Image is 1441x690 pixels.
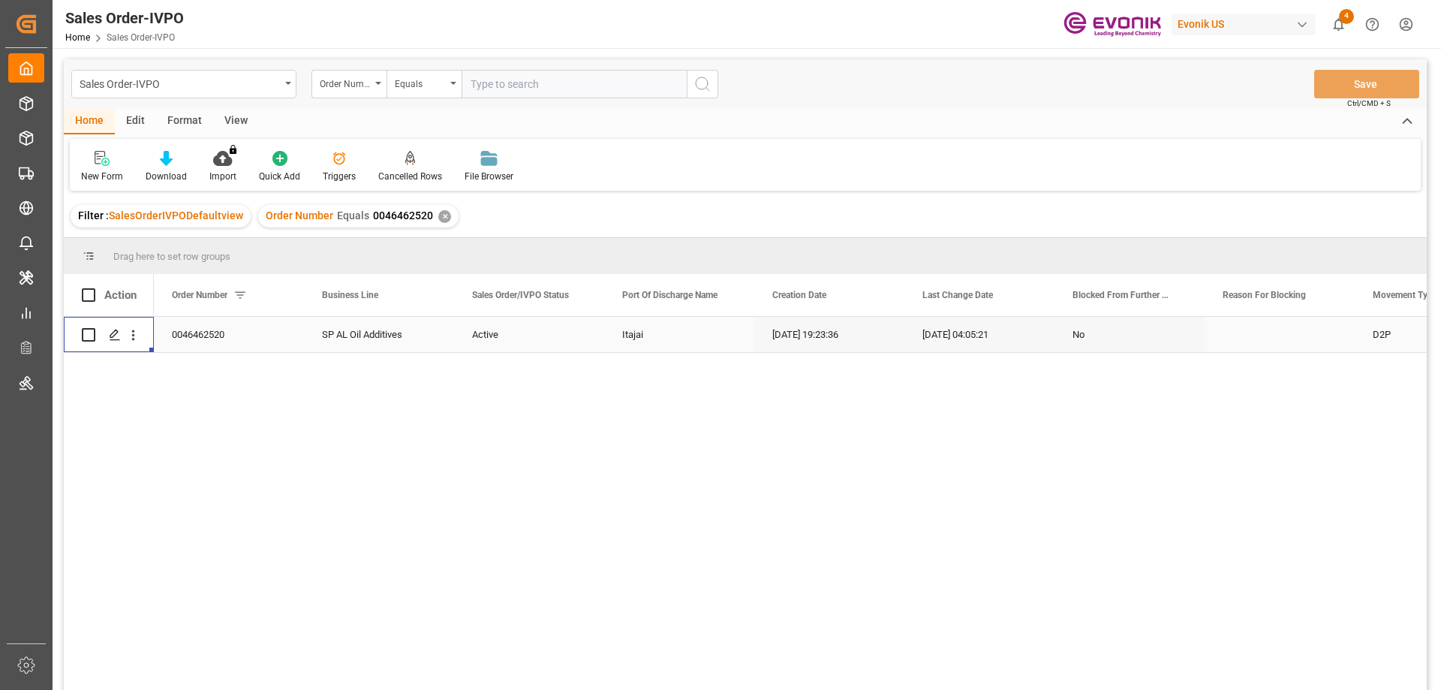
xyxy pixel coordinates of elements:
div: Quick Add [259,170,300,183]
div: Triggers [323,170,356,183]
div: 0046462520 [154,317,304,352]
button: Save [1314,70,1419,98]
span: Port Of Discharge Name [622,290,717,300]
div: New Form [81,170,123,183]
button: show 4 new notifications [1322,8,1355,41]
span: Order Number [172,290,227,300]
button: Evonik US [1172,10,1322,38]
div: Download [146,170,187,183]
span: SalesOrderIVPODefaultview [109,209,243,221]
div: Order Number [320,74,371,91]
a: Home [65,32,90,43]
div: Press SPACE to select this row. [64,317,154,353]
span: Blocked From Further Processing [1072,290,1173,300]
div: Active [472,318,586,352]
span: Movement Type [1373,290,1437,300]
div: No [1072,318,1187,352]
div: Action [104,288,137,302]
div: SP AL Oil Additives [304,317,454,352]
div: Format [156,109,213,134]
input: Type to search [462,70,687,98]
div: View [213,109,259,134]
div: Equals [395,74,446,91]
img: Evonik-brand-mark-Deep-Purple-RGB.jpeg_1700498283.jpeg [1063,11,1161,38]
div: Sales Order-IVPO [65,7,184,29]
span: Business Line [322,290,378,300]
button: open menu [71,70,296,98]
div: File Browser [465,170,513,183]
span: 4 [1339,9,1354,24]
span: Order Number [266,209,333,221]
span: Sales Order/IVPO Status [472,290,569,300]
div: ✕ [438,210,451,223]
span: Ctrl/CMD + S [1347,98,1391,109]
div: [DATE] 04:05:21 [904,317,1054,352]
button: open menu [311,70,387,98]
div: Sales Order-IVPO [80,74,280,92]
div: Itajai [604,317,754,352]
span: 0046462520 [373,209,433,221]
button: search button [687,70,718,98]
span: Last Change Date [922,290,993,300]
div: Home [64,109,115,134]
div: Evonik US [1172,14,1316,35]
button: open menu [387,70,462,98]
button: Help Center [1355,8,1389,41]
div: Cancelled Rows [378,170,442,183]
span: Creation Date [772,290,826,300]
span: Equals [337,209,369,221]
span: Reason For Blocking [1223,290,1306,300]
span: Drag here to set row groups [113,251,230,262]
div: Edit [115,109,156,134]
div: [DATE] 19:23:36 [754,317,904,352]
span: Filter : [78,209,109,221]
